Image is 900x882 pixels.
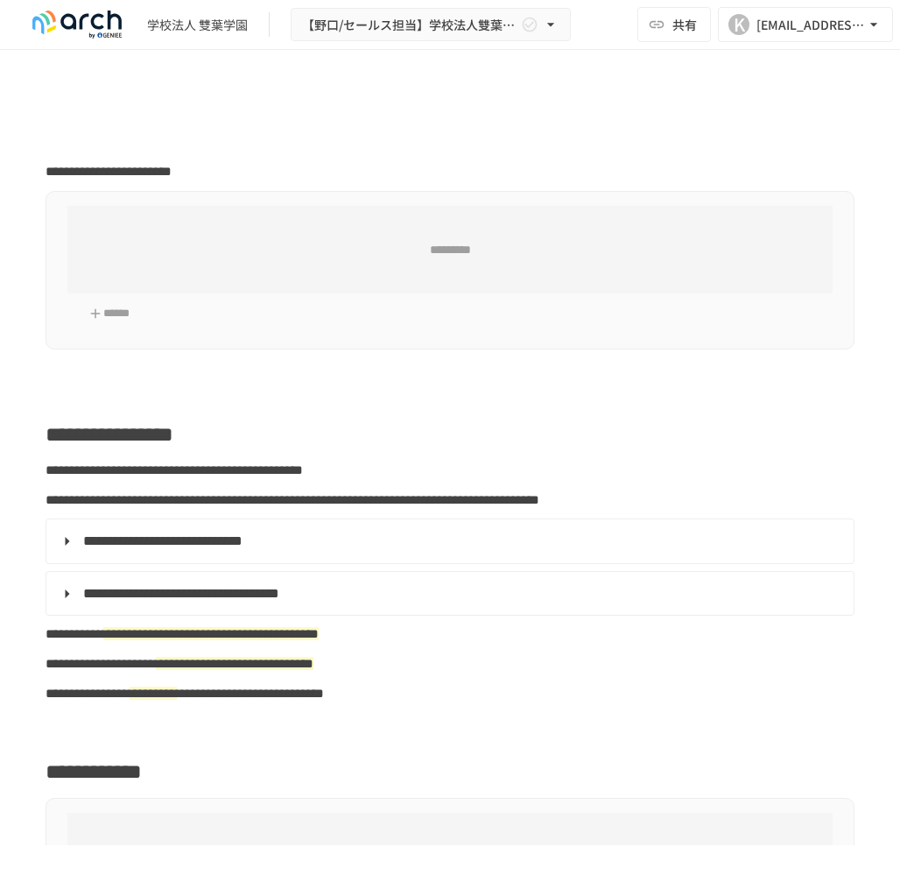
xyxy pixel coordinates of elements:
div: 学校法人 雙葉学園 [147,16,248,34]
span: 共有 [672,15,697,34]
div: K [728,14,749,35]
span: 【野口/セールス担当】学校法人雙葉学園様_初期設定サポート [302,14,517,36]
button: 共有 [637,7,711,42]
button: 【野口/セールス担当】学校法人雙葉学園様_初期設定サポート [291,8,571,42]
button: K[EMAIL_ADDRESS][DOMAIN_NAME] [718,7,893,42]
div: [EMAIL_ADDRESS][DOMAIN_NAME] [756,14,865,36]
img: logo-default@2x-9cf2c760.svg [21,11,133,39]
